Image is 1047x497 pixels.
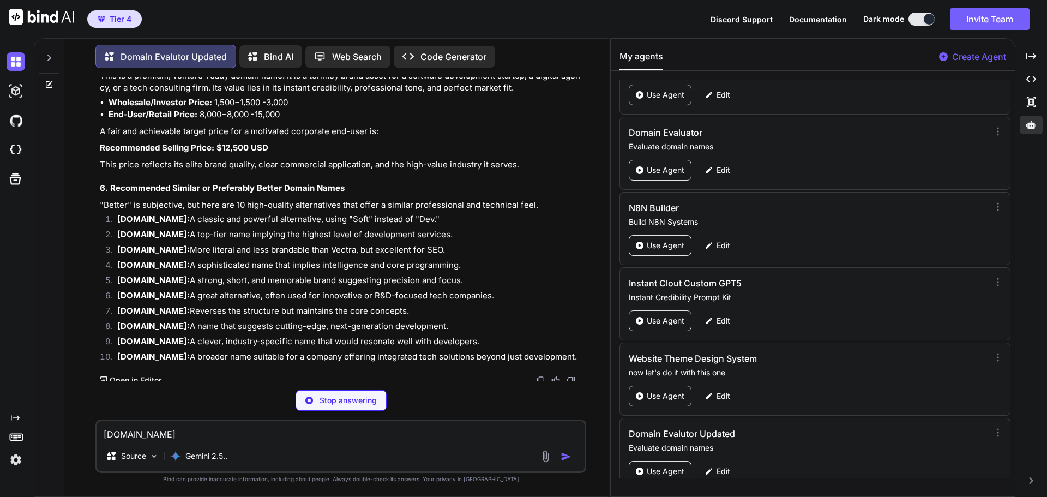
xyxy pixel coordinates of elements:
p: Edit [717,89,730,100]
strong: End-User/Retail Price: [109,109,197,119]
li: A great alternative, often used for innovative or R&D-focused tech companies. [109,290,584,305]
img: settings [7,451,25,469]
img: premium [98,16,105,22]
li: A name that suggests cutting-edge, next-generation development. [109,320,584,336]
mo: , [218,97,220,107]
h3: Instant Clout Custom GPT5 [629,277,878,290]
img: Bind AI [9,9,74,25]
span: Tier 4 [110,14,131,25]
img: cloudideIcon [7,141,25,159]
strong: Wholesale/Investor Price: [109,97,212,107]
img: attachment [539,450,552,463]
p: Use Agent [647,466,684,477]
mo: , [204,109,207,119]
strong: 6. Recommended Similar or Preferably Better Domain Names [100,183,345,193]
li: 3,000 [109,97,584,109]
mn: 500 [220,97,234,107]
strong: [DOMAIN_NAME]: [117,290,190,301]
img: Gemini 2.5 Pro [170,451,181,462]
li: Reverses the structure but maintains the core concepts. [109,305,584,320]
p: Evaluate domain names [629,141,985,152]
mo: − [221,109,227,119]
button: premiumTier 4 [87,10,142,28]
strong: [DOMAIN_NAME]: [117,306,190,316]
h3: N8N Builder [629,201,878,214]
annotation: 1,500 - [240,97,266,107]
strong: [DOMAIN_NAME]: [117,244,190,255]
li: A broader name suitable for a company offering integrated tech solutions beyond just development. [109,351,584,366]
strong: [DOMAIN_NAME]: [117,351,190,362]
li: A strong, short, and memorable brand suggesting precision and focus. [109,274,584,290]
p: Edit [717,240,730,251]
p: Bind AI [264,50,293,63]
p: Edit [717,165,730,176]
p: Instant Credibility Prompt Kit [629,292,985,303]
button: Discord Support [711,14,773,25]
p: Web Search [332,50,382,63]
p: "Better" is subjective, but here are 10 high-quality alternatives that offer a similar profession... [100,199,584,212]
strong: [DOMAIN_NAME]: [117,214,190,224]
p: Edit [717,466,730,477]
li: A clever, industry-specific name that would resonate well with developers. [109,336,584,351]
strong: [DOMAIN_NAME]: [117,260,190,270]
li: A top-tier name implying the highest level of development services. [109,229,584,244]
strong: [DOMAIN_NAME]: [117,336,190,346]
li: 15,000 [109,109,584,121]
p: Domain Evalutor Updated [121,50,227,63]
p: Use Agent [647,240,684,251]
mn: 8 [200,109,204,119]
p: Code Generator [420,50,486,63]
p: Bind can provide inaccurate information, including about people. Always double-check its answers.... [95,475,586,483]
img: copy [536,376,545,385]
li: More literal and less brandable than Vectra, but excellent for SEO. [109,244,584,259]
img: icon [561,451,571,462]
mn: 1 [214,97,218,107]
p: A fair and achievable target price for a motivated corporate end-user is: [100,125,584,138]
img: Pick Models [149,452,159,461]
h3: Website Theme Design System [629,352,878,365]
p: This price reflects its elite brand quality, clear commercial application, and the high-value ind... [100,159,584,171]
button: Documentation [789,14,847,25]
strong: [DOMAIN_NAME]: [117,275,190,285]
img: darkAi-studio [7,82,25,100]
p: Use Agent [647,165,684,176]
p: Edit [717,391,730,402]
p: Edit [717,315,730,326]
button: My agents [619,50,663,70]
strong: [DOMAIN_NAME]: [117,321,190,331]
p: Open in Editor [110,375,161,386]
span: Dark mode [863,14,904,25]
span: Discord Support [711,15,773,24]
li: A classic and powerful alternative, using "Soft" instead of "Dev." [109,213,584,229]
img: dislike [567,376,575,385]
p: Use Agent [647,315,684,326]
annotation: 8,000 - [227,109,255,119]
p: Gemini 2.5.. [185,451,227,462]
strong: Recommended Selling Price: $12,500 USD [100,142,268,153]
p: Build N8N Systems [629,217,985,227]
button: Invite Team [950,8,1030,30]
img: githubDark [7,111,25,130]
mo: − [234,97,240,107]
p: now let's do it with this one [629,367,985,378]
h3: Domain Evalutor Updated [629,427,878,440]
h3: Domain Evaluator [629,126,878,139]
img: like [551,376,560,385]
p: Source [121,451,146,462]
p: Stop answering [320,395,377,406]
p: Evaluate domain names [629,442,985,453]
p: This is a premium, venture-ready domain name. It is a turnkey brand asset for a software developm... [100,70,584,94]
li: A sophisticated name that implies intelligence and core programming. [109,259,584,274]
p: Use Agent [647,89,684,100]
img: darkChat [7,52,25,71]
mn: 000 [207,109,221,119]
span: Documentation [789,15,847,24]
strong: [DOMAIN_NAME]: [117,229,190,239]
p: Use Agent [647,391,684,402]
p: Create Agent [952,50,1006,63]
